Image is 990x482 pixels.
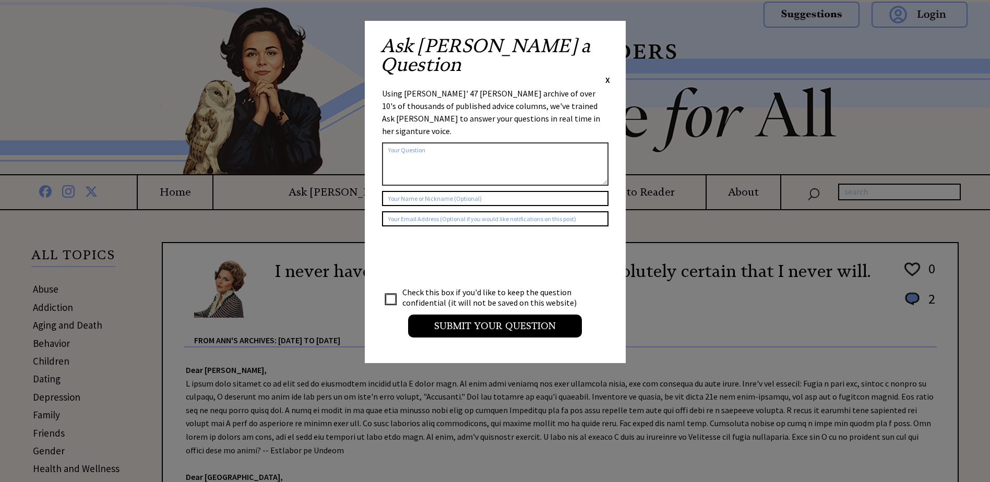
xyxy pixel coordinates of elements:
div: Using [PERSON_NAME]' 47 [PERSON_NAME] archive of over 10's of thousands of published advice colum... [382,87,609,137]
h2: Ask [PERSON_NAME] a Question [380,37,610,74]
iframe: reCAPTCHA [382,237,541,278]
td: Check this box if you'd like to keep the question confidential (it will not be saved on this webs... [402,286,587,308]
input: Your Name or Nickname (Optional) [382,191,609,206]
span: X [605,75,610,85]
input: Your Email Address (Optional if you would like notifications on this post) [382,211,609,226]
input: Submit your Question [408,315,582,338]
